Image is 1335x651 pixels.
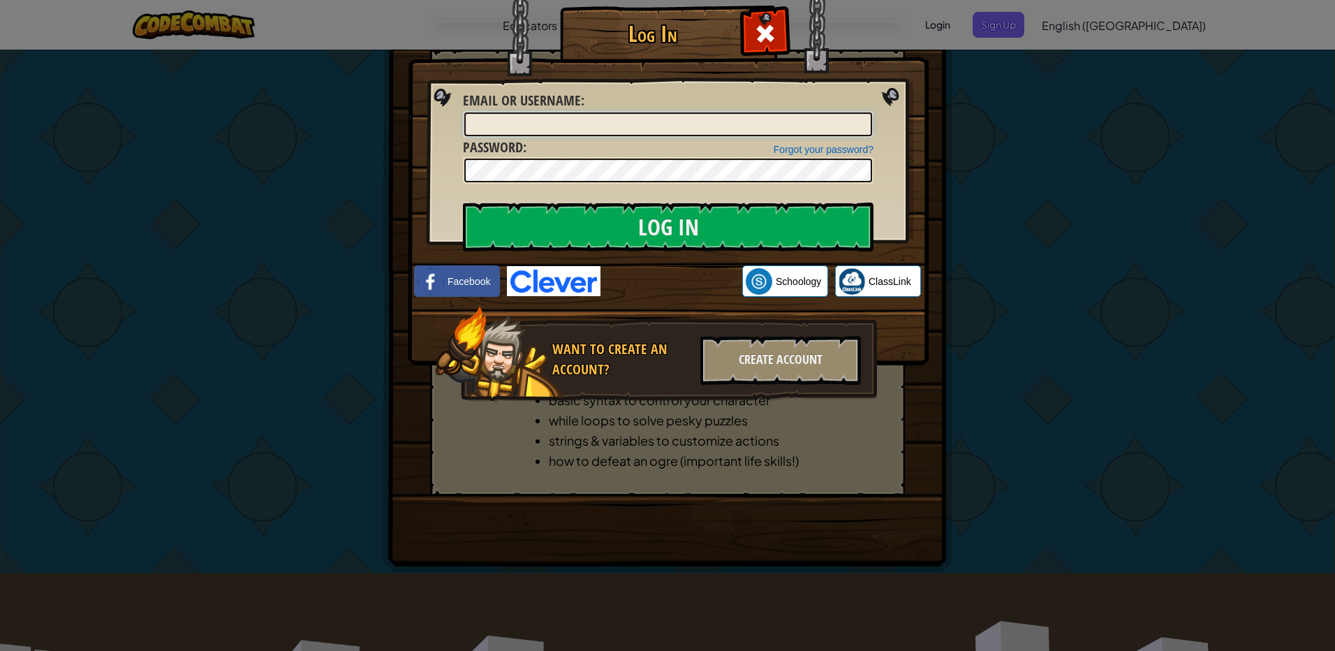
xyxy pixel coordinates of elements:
span: Password [463,138,523,156]
img: clever-logo-blue.png [507,266,600,296]
span: ClassLink [869,275,911,288]
a: Forgot your password? [774,144,873,155]
span: Schoology [776,275,821,288]
span: Facebook [448,275,490,288]
h1: Log In [563,22,742,46]
div: Want to create an account? [552,339,692,379]
label: : [463,138,526,158]
span: Email or Username [463,91,581,110]
img: classlink-logo-small.png [839,268,865,295]
input: Log In [463,203,873,251]
div: Create Account [700,336,861,385]
img: schoology.png [746,268,772,295]
img: facebook_small.png [418,268,444,295]
iframe: Sign in with Google Button [600,266,742,297]
label: : [463,91,584,111]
